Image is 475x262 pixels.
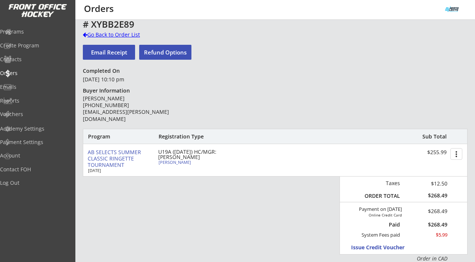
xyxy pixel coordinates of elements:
button: Refund Options [139,45,191,60]
div: $268.49 [405,192,447,199]
div: $5.99 [405,232,447,238]
div: $268.49 [412,209,447,214]
div: Program [88,133,128,140]
div: System Fees paid [355,232,400,238]
div: [PERSON_NAME] [PHONE_NUMBER] [EMAIL_ADDRESS][PERSON_NAME][DOMAIN_NAME] [83,95,191,122]
div: Online Credit Card [360,213,402,217]
button: Email Receipt [83,45,135,60]
div: Registration Type [159,133,244,140]
div: Sub Total [414,133,447,140]
div: [DATE] [88,168,148,172]
div: [DATE] 10:10 pm [83,76,191,83]
div: # XYBB2E89 [83,20,440,29]
div: U19A ([DATE]) HC/MGR: [PERSON_NAME] [158,149,244,160]
div: AB SELECTS SUMMER CLASSIC RINGETTE TOURNAMENT [88,149,152,168]
div: [PERSON_NAME] [159,160,242,164]
div: Paid [366,221,400,228]
div: Taxes [361,180,400,187]
button: more_vert [450,148,462,160]
div: $12.50 [405,180,447,187]
div: Payment on [DATE] [343,206,402,212]
div: $268.49 [405,222,447,227]
button: Issue Credit Voucher [351,242,420,252]
div: Go Back to Order List [83,31,160,38]
div: Completed On [83,68,123,74]
div: ORDER TOTAL [361,193,400,199]
div: $255.99 [400,149,447,156]
div: Buyer Information [83,87,133,94]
